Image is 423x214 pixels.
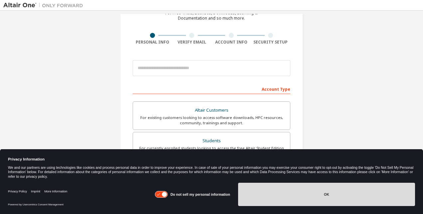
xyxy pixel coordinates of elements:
img: Altair One [3,2,86,9]
div: For currently enrolled students looking to access the free Altair Student Edition bundle and all ... [137,146,286,156]
div: For existing customers looking to access software downloads, HPC resources, community, trainings ... [137,115,286,126]
div: Personal Info [133,40,172,45]
div: Verify Email [172,40,212,45]
div: Altair Customers [137,106,286,115]
div: For Free Trials, Licenses, Downloads, Learning & Documentation and so much more. [165,10,258,21]
div: Account Type [133,83,290,94]
div: Security Setup [251,40,291,45]
div: Account Info [211,40,251,45]
div: Students [137,136,286,146]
